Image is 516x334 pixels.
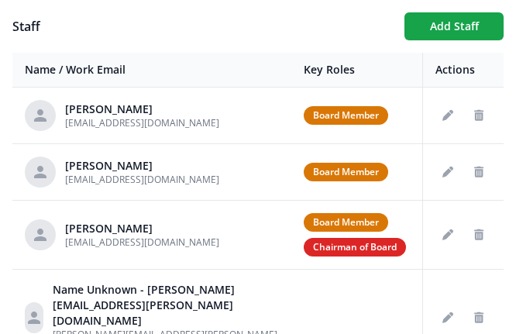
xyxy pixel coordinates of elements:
[304,238,406,257] span: Chairman of Board
[423,53,504,88] th: Actions
[466,103,491,128] button: Delete staff
[291,53,423,88] th: Key Roles
[466,305,491,330] button: Delete staff
[53,282,279,329] div: Name Unknown - [PERSON_NAME][EMAIL_ADDRESS][PERSON_NAME][DOMAIN_NAME]
[435,222,460,247] button: Edit staff
[404,12,504,40] button: Add Staff
[12,53,291,88] th: Name / Work Email
[466,222,491,247] button: Delete staff
[435,103,460,128] button: Edit staff
[65,102,219,117] div: [PERSON_NAME]
[65,236,219,249] span: [EMAIL_ADDRESS][DOMAIN_NAME]
[304,106,388,125] span: Board Member
[466,160,491,184] button: Delete staff
[435,160,460,184] button: Edit staff
[65,173,219,186] span: [EMAIL_ADDRESS][DOMAIN_NAME]
[12,17,392,36] h1: Staff
[65,221,219,236] div: [PERSON_NAME]
[65,116,219,129] span: [EMAIL_ADDRESS][DOMAIN_NAME]
[304,163,388,181] span: Board Member
[435,305,460,330] button: Edit staff
[304,213,388,232] span: Board Member
[65,158,219,174] div: [PERSON_NAME]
